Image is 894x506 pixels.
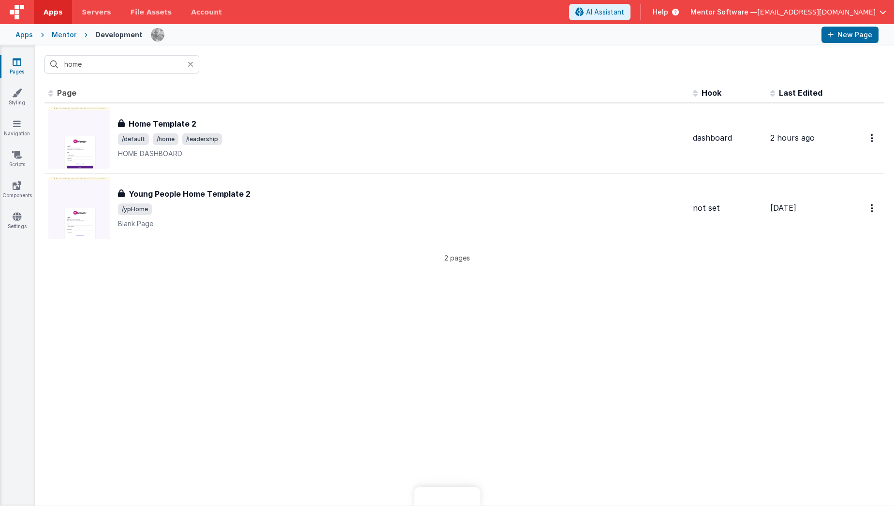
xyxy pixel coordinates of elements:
div: Development [95,30,143,40]
span: File Assets [131,7,172,17]
span: [DATE] [770,203,796,213]
div: not set [693,202,762,214]
span: Help [653,7,668,17]
p: HOME DASHBOARD [118,149,685,159]
img: eba322066dbaa00baf42793ca2fab581 [151,28,164,42]
span: 2 hours ago [770,133,815,143]
div: dashboard [693,132,762,144]
button: Mentor Software — [EMAIL_ADDRESS][DOMAIN_NAME] [690,7,886,17]
span: /home [153,133,178,145]
button: Options [865,128,880,148]
div: Apps [15,30,33,40]
h3: Young People Home Template 2 [129,188,250,200]
span: Servers [82,7,111,17]
p: Blank Page [118,219,685,229]
span: [EMAIL_ADDRESS][DOMAIN_NAME] [757,7,876,17]
span: /leadership [182,133,222,145]
h3: Home Template 2 [129,118,196,130]
span: Page [57,88,76,98]
span: AI Assistant [586,7,624,17]
input: Search pages, id's ... [44,55,199,73]
span: Mentor Software — [690,7,757,17]
span: Hook [702,88,721,98]
p: 2 pages [44,253,870,263]
span: /ypHome [118,203,152,215]
span: /default [118,133,149,145]
span: Apps [44,7,62,17]
button: Options [865,198,880,218]
button: New Page [821,27,879,43]
button: AI Assistant [569,4,630,20]
div: Mentor [52,30,76,40]
span: Last Edited [779,88,822,98]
